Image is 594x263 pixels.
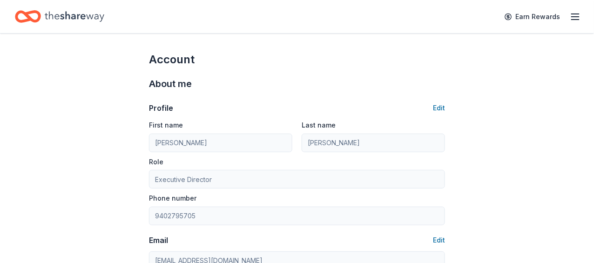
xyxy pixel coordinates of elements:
div: Account [149,52,445,67]
div: Email [149,235,168,246]
button: Edit [433,235,445,246]
label: Role [149,157,163,167]
div: About me [149,76,445,91]
label: Phone number [149,194,196,203]
a: Home [15,6,104,27]
button: Edit [433,102,445,114]
a: Earn Rewards [499,8,566,25]
label: First name [149,121,183,130]
div: Profile [149,102,173,114]
label: Last name [302,121,336,130]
